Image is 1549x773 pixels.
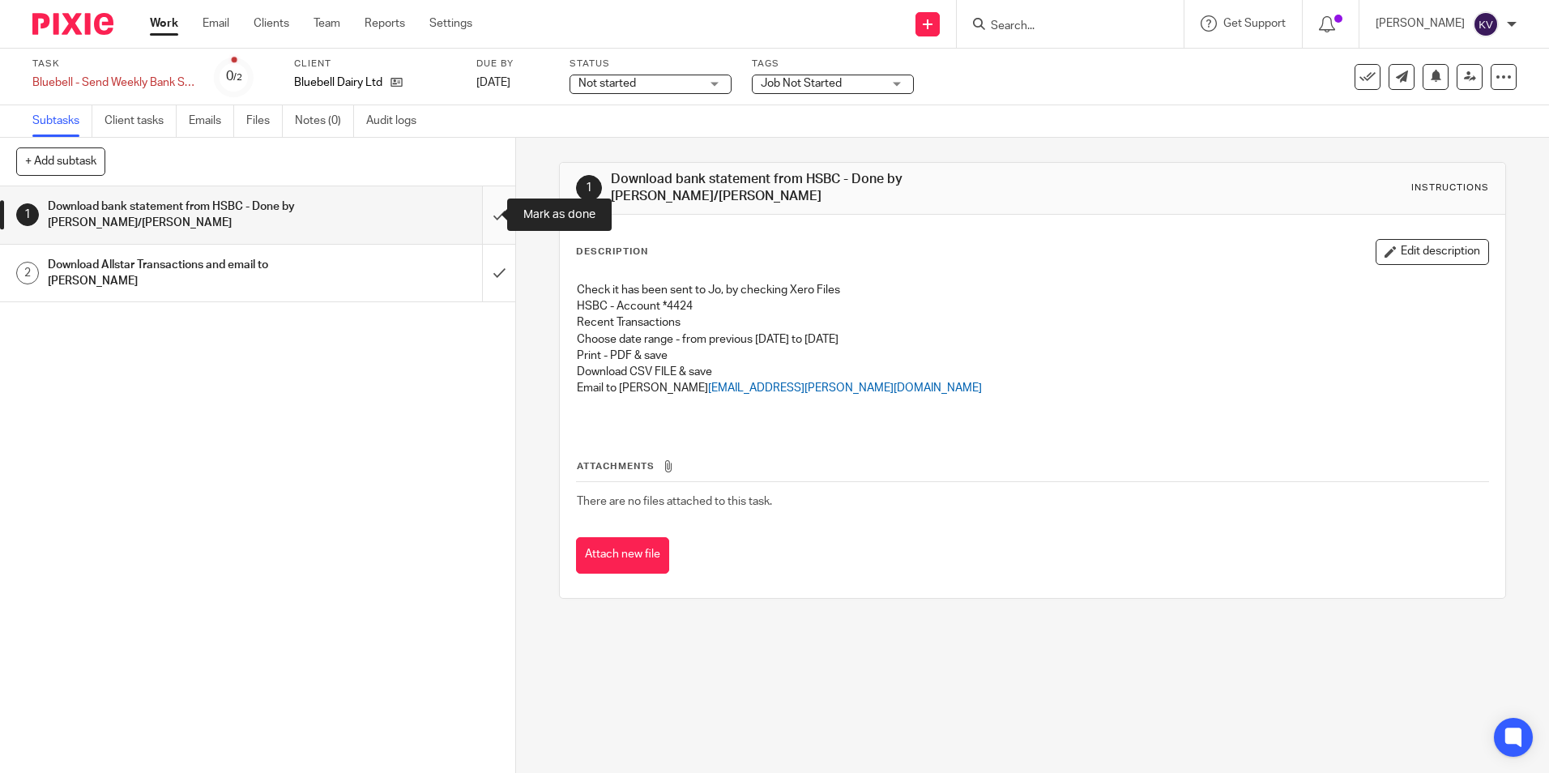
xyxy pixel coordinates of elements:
a: Audit logs [366,105,429,137]
div: 2 [16,262,39,284]
p: Email to [PERSON_NAME] [577,380,1487,396]
div: Instructions [1411,182,1489,194]
button: Edit description [1376,239,1489,265]
p: Bluebell Dairy Ltd [294,75,382,91]
a: Emails [189,105,234,137]
a: Notes (0) [295,105,354,137]
div: Bluebell - Send Weekly Bank Statements/Allstar [32,75,194,91]
h1: Download Allstar Transactions and email to [PERSON_NAME] [48,253,326,294]
a: Subtasks [32,105,92,137]
img: Pixie [32,13,113,35]
label: Due by [476,58,549,70]
button: Attach new file [576,537,669,574]
span: There are no files attached to this task. [577,496,772,507]
p: Check it has been sent to Jo, by checking Xero Files [577,282,1487,298]
a: Reports [365,15,405,32]
a: Clients [254,15,289,32]
p: Print - PDF & save [577,348,1487,364]
span: Attachments [577,462,655,471]
span: [DATE] [476,77,510,88]
a: Team [314,15,340,32]
h1: Download bank statement from HSBC - Done by [PERSON_NAME]/[PERSON_NAME] [611,171,1067,206]
a: Files [246,105,283,137]
a: Email [203,15,229,32]
a: Client tasks [105,105,177,137]
label: Client [294,58,456,70]
img: svg%3E [1473,11,1499,37]
span: Job Not Started [761,78,842,89]
a: Work [150,15,178,32]
span: [EMAIL_ADDRESS][PERSON_NAME][DOMAIN_NAME] [708,382,982,394]
p: [PERSON_NAME] [1376,15,1465,32]
label: Tags [752,58,914,70]
label: Task [32,58,194,70]
p: HSBC - Account *4424 [577,298,1487,314]
span: Not started [578,78,636,89]
p: Choose date range - from previous [DATE] to [DATE] [577,331,1487,348]
div: 1 [16,203,39,226]
div: 0 [226,67,242,86]
div: 1 [576,175,602,201]
h1: Download bank statement from HSBC - Done by [PERSON_NAME]/[PERSON_NAME] [48,194,326,236]
p: Download CSV FILE & save [577,364,1487,380]
input: Search [989,19,1135,34]
p: Description [576,246,648,258]
span: Get Support [1223,18,1286,29]
a: Settings [429,15,472,32]
button: + Add subtask [16,147,105,175]
p: Recent Transactions [577,314,1487,331]
label: Status [570,58,732,70]
small: /2 [233,73,242,82]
